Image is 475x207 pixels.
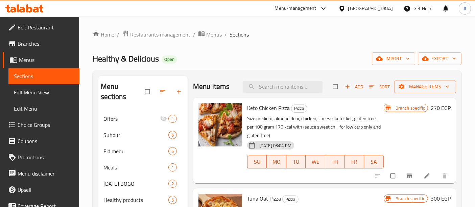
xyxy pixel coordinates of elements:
[423,54,456,63] span: export
[171,84,188,99] button: Add section
[402,168,418,183] button: Branch-specific-item
[325,155,345,168] button: TH
[394,80,456,93] button: Manage items
[424,172,432,179] a: Edit menu item
[14,72,74,80] span: Sections
[18,169,74,178] span: Menu disclaimer
[372,52,415,65] button: import
[14,105,74,113] span: Edit Menu
[306,155,325,168] button: WE
[206,30,222,39] span: Menus
[162,55,177,64] div: Open
[247,193,281,204] span: Tuna Oat Pizza
[308,157,323,167] span: WE
[168,147,177,155] div: items
[168,163,177,171] div: items
[393,195,428,202] span: Branch specific
[98,176,188,192] div: [DATE] BOGO2
[168,131,177,139] div: items
[3,149,79,165] a: Promotions
[364,155,384,168] button: SA
[98,111,188,127] div: Offers1
[18,137,74,145] span: Coupons
[257,142,294,149] span: [DATE] 03:04 PM
[282,195,299,203] div: Pizza
[18,186,74,194] span: Upsell
[431,194,451,203] h6: 300 EGP
[162,56,177,62] span: Open
[101,82,145,102] h2: Menu sections
[464,5,466,12] span: A
[365,82,394,92] span: Sort items
[8,100,79,117] a: Edit Menu
[19,56,74,64] span: Menus
[291,105,307,112] span: Pizza
[345,83,363,91] span: Add
[275,4,316,13] div: Menu-management
[267,155,286,168] button: MO
[169,164,176,171] span: 1
[130,30,190,39] span: Restaurants management
[328,157,342,167] span: TH
[117,30,119,39] li: /
[3,133,79,149] a: Coupons
[103,180,168,188] span: [DATE] BOGO
[103,163,168,171] span: Meals
[18,40,74,48] span: Branches
[198,103,242,146] img: Keto Chicken Pizza
[369,83,390,91] span: Sort
[168,115,177,123] div: items
[169,116,176,122] span: 1
[103,115,160,123] span: Offers
[155,84,171,99] span: Sort sections
[14,88,74,96] span: Full Menu View
[269,157,284,167] span: MO
[329,80,343,93] span: Select section
[141,85,155,98] span: Select all sections
[3,36,79,52] a: Branches
[18,121,74,129] span: Choice Groups
[286,155,306,168] button: TU
[18,23,74,31] span: Edit Restaurant
[437,168,453,183] button: delete
[98,143,188,159] div: Eid menu5
[3,19,79,36] a: Edit Restaurant
[343,82,365,92] span: Add item
[418,52,461,65] button: export
[103,196,168,204] div: Healthy products
[169,132,176,138] span: 6
[93,30,461,39] nav: breadcrumb
[98,127,188,143] div: Suhour6
[247,155,267,168] button: SU
[377,54,410,63] span: import
[386,169,401,182] span: Select to update
[247,114,384,140] p: Size medium, almond flour, chicken, cheese, keto diet, gluten free, per 100 gram 170 kcal with (s...
[250,157,264,167] span: SU
[93,51,159,66] span: Healthy & Delicious
[103,131,168,139] span: Suhour
[103,147,168,155] span: Eid menu
[169,148,176,155] span: 5
[348,5,393,12] div: [GEOGRAPHIC_DATA]
[193,82,230,92] h2: Menu items
[8,68,79,84] a: Sections
[289,157,303,167] span: TU
[93,30,114,39] a: Home
[393,105,428,111] span: Branch specific
[122,30,190,39] a: Restaurants management
[18,153,74,161] span: Promotions
[243,81,323,93] input: search
[169,181,176,187] span: 2
[247,103,290,113] span: Keto Chicken Pizza
[168,180,177,188] div: items
[400,83,451,91] span: Manage items
[224,30,227,39] li: /
[348,157,362,167] span: FR
[367,157,381,167] span: SA
[230,30,249,39] span: Sections
[345,155,364,168] button: FR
